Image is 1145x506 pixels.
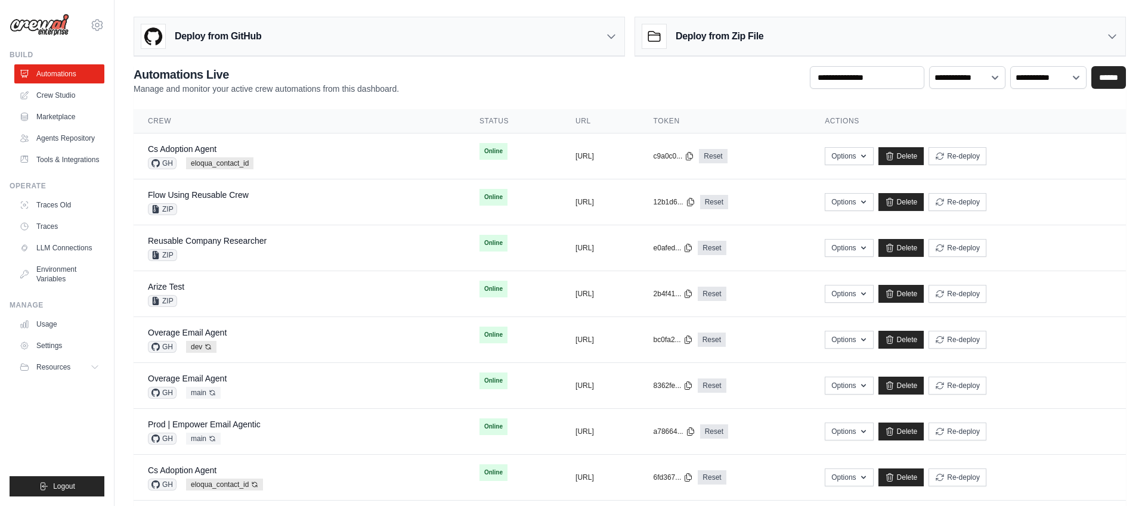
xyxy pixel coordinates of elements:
[53,482,75,491] span: Logout
[654,335,693,344] button: bc0fa2...
[14,358,104,377] button: Resources
[134,66,399,83] h2: Automations Live
[700,424,728,439] a: Reset
[479,281,507,297] span: Online
[654,289,694,299] button: 2b4f41...
[148,341,177,353] span: GH
[141,24,165,48] img: GitHub Logo
[878,423,924,440] a: Delete
[698,333,726,347] a: Reset
[148,157,177,169] span: GH
[175,29,261,44] h3: Deploy from GitHub
[148,190,249,200] a: Flow Using Reusable Crew
[479,143,507,160] span: Online
[148,465,216,475] a: Cs Adoption Agent
[14,260,104,288] a: Environment Variables
[654,381,694,390] button: 8362fe...
[698,287,726,301] a: Reset
[148,249,177,261] span: ZIP
[14,129,104,148] a: Agents Repository
[479,464,507,481] span: Online
[186,433,221,445] span: main
[14,150,104,169] a: Tools & Integrations
[186,341,216,353] span: dev
[878,193,924,211] a: Delete
[14,195,104,215] a: Traces Old
[148,295,177,307] span: ZIP
[929,193,986,211] button: Re-deploy
[699,149,727,163] a: Reset
[14,315,104,334] a: Usage
[186,387,221,399] span: main
[561,109,639,134] th: URL
[700,195,728,209] a: Reset
[929,147,986,165] button: Re-deploy
[36,362,70,372] span: Resources
[479,235,507,252] span: Online
[654,243,694,253] button: e0afed...
[134,109,465,134] th: Crew
[148,374,227,383] a: Overage Email Agent
[10,14,69,36] img: Logo
[14,86,104,105] a: Crew Studio
[654,197,695,207] button: 12b1d6...
[10,50,104,60] div: Build
[825,147,873,165] button: Options
[148,144,216,154] a: Cs Adoption Agent
[676,29,763,44] h3: Deploy from Zip File
[14,64,104,83] a: Automations
[698,378,726,393] a: Reset
[878,468,924,486] a: Delete
[878,239,924,257] a: Delete
[479,327,507,343] span: Online
[654,473,694,482] button: 6fd367...
[825,423,873,440] button: Options
[639,109,811,134] th: Token
[148,236,267,246] a: Reusable Company Researcher
[186,157,253,169] span: eloqua_contact_id
[929,468,986,486] button: Re-deploy
[929,423,986,440] button: Re-deploy
[1085,449,1145,506] iframe: Chat Widget
[148,433,177,445] span: GH
[825,377,873,395] button: Options
[10,181,104,191] div: Operate
[148,203,177,215] span: ZIP
[825,468,873,486] button: Options
[14,217,104,236] a: Traces
[825,239,873,257] button: Options
[810,109,1126,134] th: Actions
[148,328,227,337] a: Overage Email Agent
[14,238,104,257] a: LLM Connections
[10,300,104,310] div: Manage
[479,372,507,389] span: Online
[148,479,177,491] span: GH
[878,147,924,165] a: Delete
[654,151,695,161] button: c9a0c0...
[698,470,726,485] a: Reset
[465,109,561,134] th: Status
[878,285,924,303] a: Delete
[825,193,873,211] button: Options
[479,418,507,435] span: Online
[134,83,399,95] p: Manage and monitor your active crew automations from this dashboard.
[14,336,104,355] a: Settings
[14,107,104,126] a: Marketplace
[825,285,873,303] button: Options
[878,331,924,349] a: Delete
[479,189,507,206] span: Online
[929,285,986,303] button: Re-deploy
[654,427,695,436] button: a78664...
[10,476,104,496] button: Logout
[929,239,986,257] button: Re-deploy
[825,331,873,349] button: Options
[698,241,726,255] a: Reset
[929,331,986,349] button: Re-deploy
[148,387,177,399] span: GH
[148,420,261,429] a: Prod | Empower Email Agentic
[878,377,924,395] a: Delete
[929,377,986,395] button: Re-deploy
[186,479,263,491] span: eloqua_contact_id
[148,282,184,291] a: Arize Test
